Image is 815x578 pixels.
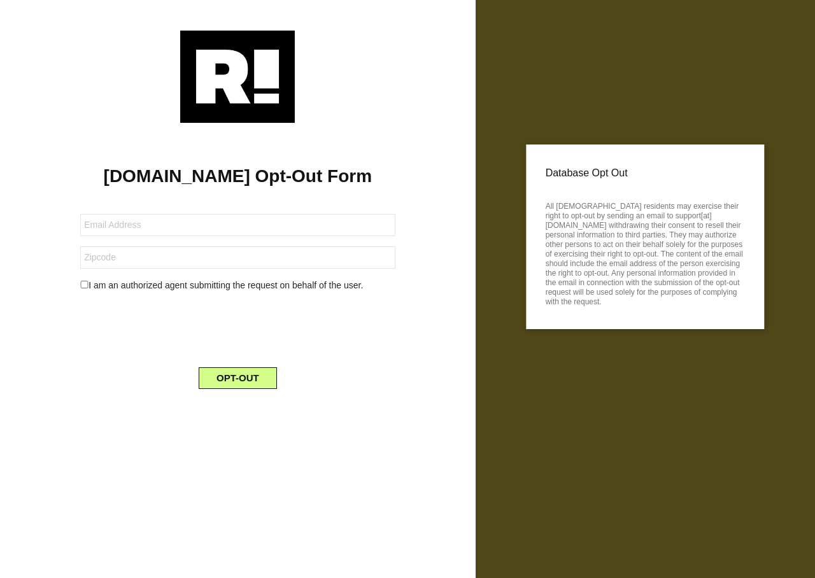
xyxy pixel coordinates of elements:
[141,302,334,352] iframe: reCAPTCHA
[71,279,404,292] div: I am an authorized agent submitting the request on behalf of the user.
[546,198,745,307] p: All [DEMOGRAPHIC_DATA] residents may exercise their right to opt-out by sending an email to suppo...
[19,166,457,187] h1: [DOMAIN_NAME] Opt-Out Form
[180,31,295,123] img: Retention.com
[80,214,395,236] input: Email Address
[80,246,395,269] input: Zipcode
[546,164,745,183] p: Database Opt Out
[199,367,277,389] button: OPT-OUT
